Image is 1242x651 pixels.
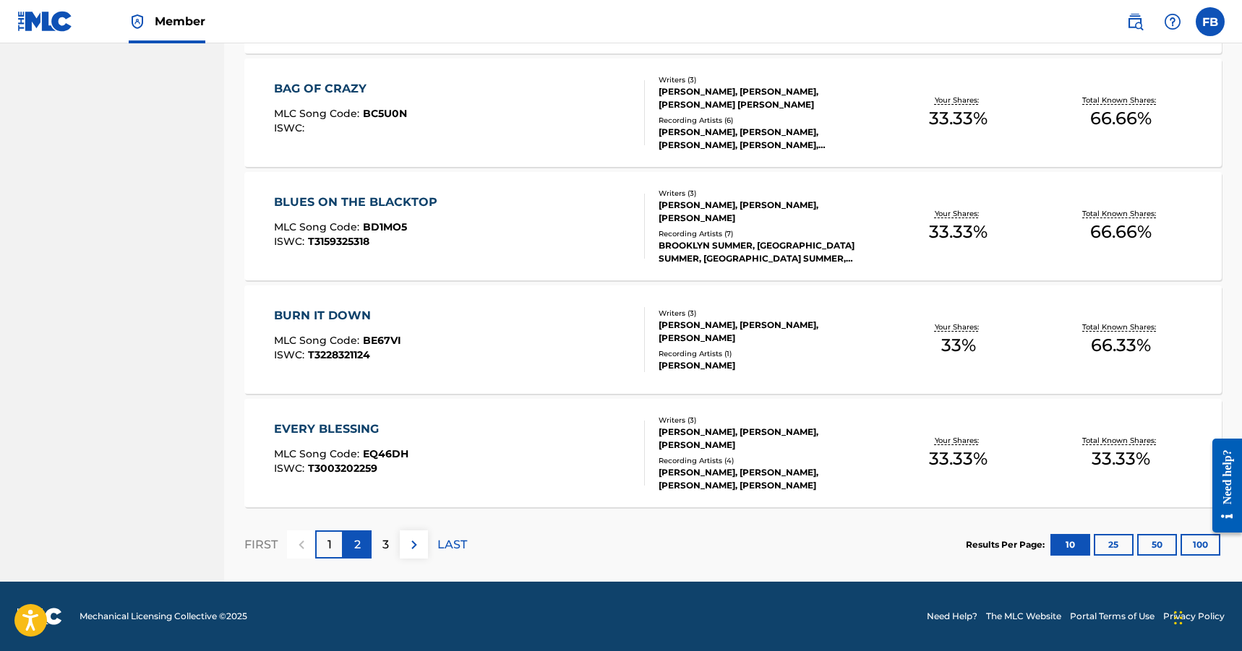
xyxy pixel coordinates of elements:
div: [PERSON_NAME], [PERSON_NAME], [PERSON_NAME], [PERSON_NAME], [PERSON_NAME] [659,126,877,152]
a: BLUES ON THE BLACKTOPMLC Song Code:BD1MO5ISWC:T3159325318Writers (3)[PERSON_NAME], [PERSON_NAME],... [244,172,1222,280]
div: Recording Artists ( 4 ) [659,455,877,466]
div: [PERSON_NAME], [PERSON_NAME], [PERSON_NAME] [659,199,877,225]
a: Portal Terms of Use [1070,610,1155,623]
div: Recording Artists ( 6 ) [659,115,877,126]
span: Mechanical Licensing Collective © 2025 [80,610,247,623]
button: 50 [1137,534,1177,556]
p: LAST [437,536,467,553]
iframe: Chat Widget [1170,582,1242,651]
img: Top Rightsholder [129,13,146,30]
div: Writers ( 3 ) [659,308,877,319]
a: Public Search [1121,7,1149,36]
div: Recording Artists ( 7 ) [659,228,877,239]
span: Member [155,13,205,30]
button: 25 [1094,534,1134,556]
div: User Menu [1196,7,1225,36]
img: logo [17,608,62,625]
p: Your Shares: [935,208,982,219]
div: Drag [1174,596,1183,639]
img: search [1126,13,1144,30]
span: MLC Song Code : [274,220,363,233]
span: 66.66 % [1090,105,1152,132]
img: help [1164,13,1181,30]
div: BAG OF CRAZY [274,80,407,98]
div: Help [1158,7,1187,36]
div: BROOKLYN SUMMER, [GEOGRAPHIC_DATA] SUMMER, [GEOGRAPHIC_DATA] SUMMER, [GEOGRAPHIC_DATA] SUMMER, [G... [659,239,877,265]
span: 33.33 % [929,446,988,472]
img: right [406,536,423,553]
p: Your Shares: [935,435,982,446]
p: Your Shares: [935,95,982,105]
p: Total Known Shares: [1082,435,1160,446]
div: Writers ( 3 ) [659,74,877,85]
p: Total Known Shares: [1082,322,1160,332]
img: MLC Logo [17,11,73,32]
a: BAG OF CRAZYMLC Song Code:BC5U0NISWC:Writers (3)[PERSON_NAME], [PERSON_NAME], [PERSON_NAME] [PERS... [244,59,1222,167]
div: Writers ( 3 ) [659,188,877,199]
a: Privacy Policy [1163,610,1225,623]
span: T3003202259 [308,462,377,475]
div: [PERSON_NAME], [PERSON_NAME], [PERSON_NAME] [PERSON_NAME] [659,85,877,111]
a: EVERY BLESSINGMLC Song Code:EQ46DHISWC:T3003202259Writers (3)[PERSON_NAME], [PERSON_NAME], [PERSO... [244,399,1222,507]
a: Need Help? [927,610,977,623]
span: MLC Song Code : [274,447,363,460]
span: 66.66 % [1090,219,1152,245]
p: 1 [327,536,332,553]
div: BLUES ON THE BLACKTOP [274,194,445,211]
span: 33.33 % [929,219,988,245]
div: [PERSON_NAME], [PERSON_NAME], [PERSON_NAME] [659,426,877,452]
span: ISWC : [274,121,308,134]
a: BURN IT DOWNMLC Song Code:BE67VIISWC:T3228321124Writers (3)[PERSON_NAME], [PERSON_NAME], [PERSON_... [244,285,1222,394]
span: 33.33 % [1092,446,1150,472]
button: 100 [1181,534,1220,556]
p: 3 [382,536,389,553]
button: 10 [1050,534,1090,556]
span: EQ46DH [363,447,408,460]
p: 2 [354,536,361,553]
div: EVERY BLESSING [274,421,408,438]
span: 33 % [941,332,976,358]
div: Writers ( 3 ) [659,415,877,426]
span: T3228321124 [308,348,370,361]
div: [PERSON_NAME], [PERSON_NAME], [PERSON_NAME] [659,319,877,345]
p: Total Known Shares: [1082,208,1160,219]
div: [PERSON_NAME], [PERSON_NAME], [PERSON_NAME], [PERSON_NAME] [659,466,877,492]
span: 66.33 % [1091,332,1151,358]
span: BC5U0N [363,107,407,120]
p: Results Per Page: [966,538,1048,551]
iframe: Resource Center [1202,427,1242,543]
span: BD1MO5 [363,220,407,233]
div: [PERSON_NAME] [659,359,877,372]
p: Total Known Shares: [1082,95,1160,105]
span: MLC Song Code : [274,334,363,347]
span: T3159325318 [308,235,369,248]
p: Your Shares: [935,322,982,332]
span: BE67VI [363,334,401,347]
div: Recording Artists ( 1 ) [659,348,877,359]
span: ISWC : [274,235,308,248]
a: The MLC Website [986,610,1061,623]
p: FIRST [244,536,278,553]
div: BURN IT DOWN [274,307,401,324]
span: ISWC : [274,462,308,475]
span: 33.33 % [929,105,988,132]
span: MLC Song Code : [274,107,363,120]
span: ISWC : [274,348,308,361]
